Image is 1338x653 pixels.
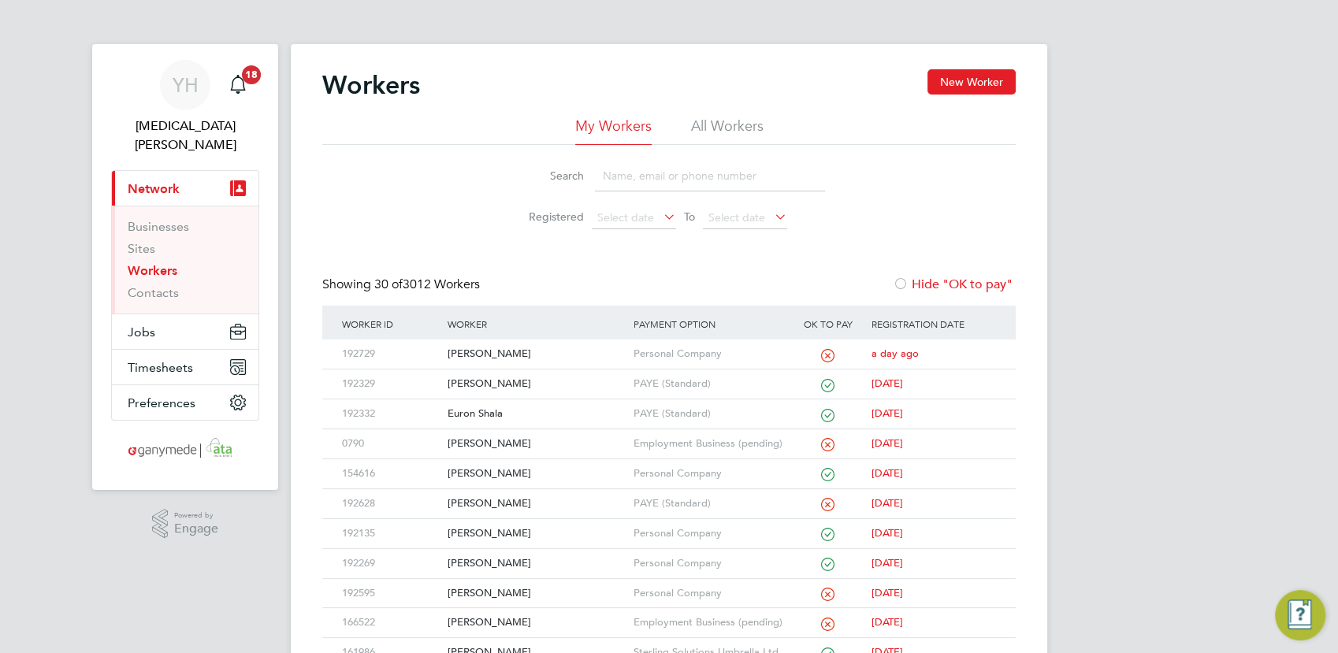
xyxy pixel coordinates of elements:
div: Personal Company [630,579,789,608]
span: [DATE] [872,615,903,629]
span: Preferences [128,395,195,410]
div: Personal Company [630,519,789,548]
div: Employment Business (pending) [630,429,789,458]
a: 166522[PERSON_NAME]Employment Business (pending)[DATE] [338,607,1000,621]
div: PAYE (Standard) [630,399,789,429]
div: Payment Option [630,306,789,342]
div: Network [112,206,258,314]
div: 154616 [338,459,444,488]
div: [PERSON_NAME] [444,549,629,578]
div: 192628 [338,489,444,518]
label: Search [513,169,584,183]
div: [PERSON_NAME] [444,459,629,488]
a: 161986[PERSON_NAME]Sterling Solutions Umbrella Ltd[DATE] [338,637,1000,651]
div: Personal Company [630,339,789,369]
a: 154616[PERSON_NAME]Personal Company[DATE] [338,458,1000,472]
button: Network [112,171,258,206]
span: To [679,206,700,227]
input: Name, email or phone number [595,161,825,191]
a: 192332Euron ShalaPAYE (Standard)[DATE] [338,399,1000,412]
button: Jobs [112,314,258,349]
div: Worker ID [338,306,444,342]
a: Sites [128,241,155,256]
div: [PERSON_NAME] [444,519,629,548]
span: [DATE] [872,526,903,540]
span: a day ago [872,347,919,360]
div: PAYE (Standard) [630,369,789,399]
button: Preferences [112,385,258,420]
a: 192269[PERSON_NAME]Personal Company[DATE] [338,548,1000,562]
div: [PERSON_NAME] [444,429,629,458]
div: Registration Date [868,306,1000,342]
div: [PERSON_NAME] [444,339,629,369]
span: [DATE] [872,466,903,480]
img: ganymedesolutions-logo-retina.png [124,436,247,462]
div: Personal Company [630,459,789,488]
div: Personal Company [630,549,789,578]
div: 192269 [338,549,444,578]
a: 18 [222,60,254,110]
div: OK to pay [788,306,868,342]
a: 0790[PERSON_NAME]Employment Business (pending)[DATE] [338,429,1000,442]
button: New Worker [927,69,1016,95]
li: All Workers [691,117,764,145]
div: Showing [322,276,483,293]
div: 192329 [338,369,444,399]
li: My Workers [575,117,652,145]
a: YH[MEDICAL_DATA][PERSON_NAME] [111,60,259,154]
div: Employment Business (pending) [630,608,789,637]
nav: Main navigation [92,44,278,490]
div: 166522 [338,608,444,637]
div: [PERSON_NAME] [444,579,629,608]
span: [DATE] [872,586,903,599]
a: 192628[PERSON_NAME]PAYE (Standard)[DATE] [338,488,1000,502]
span: Network [128,181,180,196]
a: Powered byEngage [152,509,219,539]
a: 192595[PERSON_NAME]Personal Company[DATE] [338,578,1000,592]
div: 192135 [338,519,444,548]
a: 192729[PERSON_NAME]Personal Companya day ago [338,339,1000,352]
button: Engage Resource Center [1275,590,1325,640]
a: Contacts [128,285,179,300]
span: Select date [597,210,654,224]
span: 30 of [374,276,403,292]
div: [PERSON_NAME] [444,489,629,518]
span: Select date [708,210,765,224]
span: YH [173,75,199,95]
label: Registered [513,210,584,224]
span: Powered by [174,509,218,522]
span: Timesheets [128,360,193,375]
a: Businesses [128,219,189,234]
a: 192135[PERSON_NAME]Personal Company[DATE] [338,518,1000,532]
span: Jobs [128,325,155,339]
span: [DATE] [872,496,903,510]
label: Hide "OK to pay" [893,276,1013,292]
div: 192729 [338,339,444,369]
div: Worker [444,306,629,342]
div: 192595 [338,579,444,608]
span: 3012 Workers [374,276,480,292]
h2: Workers [322,69,420,101]
span: [DATE] [872,406,903,420]
div: 192332 [338,399,444,429]
div: [PERSON_NAME] [444,369,629,399]
div: 0790 [338,429,444,458]
span: Yasmin Hemati-Gilani [111,117,259,154]
span: 18 [242,65,261,84]
span: [DATE] [872,377,903,390]
div: [PERSON_NAME] [444,608,629,637]
a: Workers [128,263,177,278]
button: Timesheets [112,350,258,384]
div: Euron Shala [444,399,629,429]
a: 192329[PERSON_NAME]PAYE (Standard)[DATE] [338,369,1000,382]
span: Engage [174,522,218,536]
span: [DATE] [872,436,903,450]
span: [DATE] [872,556,903,570]
div: PAYE (Standard) [630,489,789,518]
a: Go to home page [111,436,259,462]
